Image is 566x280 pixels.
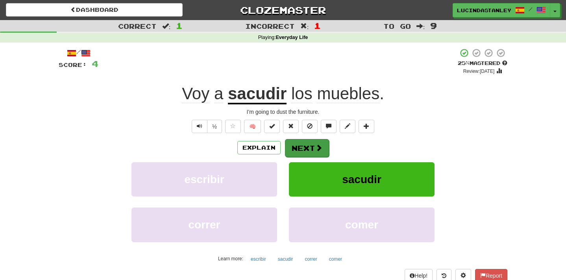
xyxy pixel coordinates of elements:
[430,21,437,30] span: 9
[182,84,209,103] span: Voy
[246,253,270,265] button: escribir
[59,48,98,58] div: /
[529,6,533,12] span: /
[314,21,321,30] span: 1
[289,208,435,242] button: comer
[237,141,281,154] button: Explain
[162,23,171,30] span: :
[285,139,329,157] button: Next
[274,253,298,265] button: sacudir
[458,60,470,66] span: 25 %
[276,35,308,40] strong: Everyday Life
[131,162,277,197] button: escribir
[300,253,321,265] button: correr
[190,120,222,133] div: Text-to-speech controls
[184,173,224,185] span: escribir
[453,3,550,17] a: Lucindastanley /
[325,253,346,265] button: comer
[416,23,425,30] span: :
[194,3,371,17] a: Clozemaster
[225,120,241,133] button: Favorite sentence (alt+f)
[291,84,313,103] span: los
[345,219,378,231] span: comer
[300,23,309,30] span: :
[207,120,222,133] button: ½
[228,84,287,104] u: sacudir
[59,61,87,68] span: Score:
[287,84,384,103] span: .
[131,208,277,242] button: correr
[192,120,207,133] button: Play sentence audio (ctl+space)
[59,108,507,116] div: I'm going to dust the furniture.
[244,120,261,133] button: 🧠
[359,120,374,133] button: Add to collection (alt+a)
[214,84,223,103] span: a
[463,69,495,74] small: Review: [DATE]
[218,256,243,261] small: Learn more:
[458,60,507,67] div: Mastered
[302,120,318,133] button: Ignore sentence (alt+i)
[118,22,157,30] span: Correct
[289,162,435,197] button: sacudir
[457,7,511,14] span: Lucindastanley
[6,3,183,17] a: Dashboard
[383,22,411,30] span: To go
[340,120,355,133] button: Edit sentence (alt+d)
[321,120,337,133] button: Discuss sentence (alt+u)
[264,120,280,133] button: Set this sentence to 100% Mastered (alt+m)
[283,120,299,133] button: Reset to 0% Mastered (alt+r)
[317,84,379,103] span: muebles
[189,219,220,231] span: correr
[342,173,381,185] span: sacudir
[176,21,183,30] span: 1
[245,22,295,30] span: Incorrect
[92,59,98,69] span: 4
